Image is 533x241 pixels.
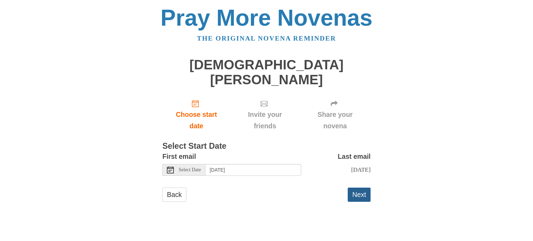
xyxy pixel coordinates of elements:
[162,188,186,202] a: Back
[179,167,201,172] span: Select Date
[162,94,230,135] a: Choose start date
[162,58,371,87] h1: [DEMOGRAPHIC_DATA][PERSON_NAME]
[299,94,371,135] div: Click "Next" to confirm your start date first.
[161,5,373,31] a: Pray More Novenas
[306,109,364,132] span: Share your novena
[162,142,371,151] h3: Select Start Date
[205,164,301,176] input: Use the arrow keys to pick a date
[237,109,293,132] span: Invite your friends
[351,166,371,173] span: [DATE]
[169,109,223,132] span: Choose start date
[162,151,196,162] label: First email
[197,35,336,42] a: The original novena reminder
[230,94,299,135] div: Click "Next" to confirm your start date first.
[348,188,371,202] button: Next
[338,151,371,162] label: Last email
